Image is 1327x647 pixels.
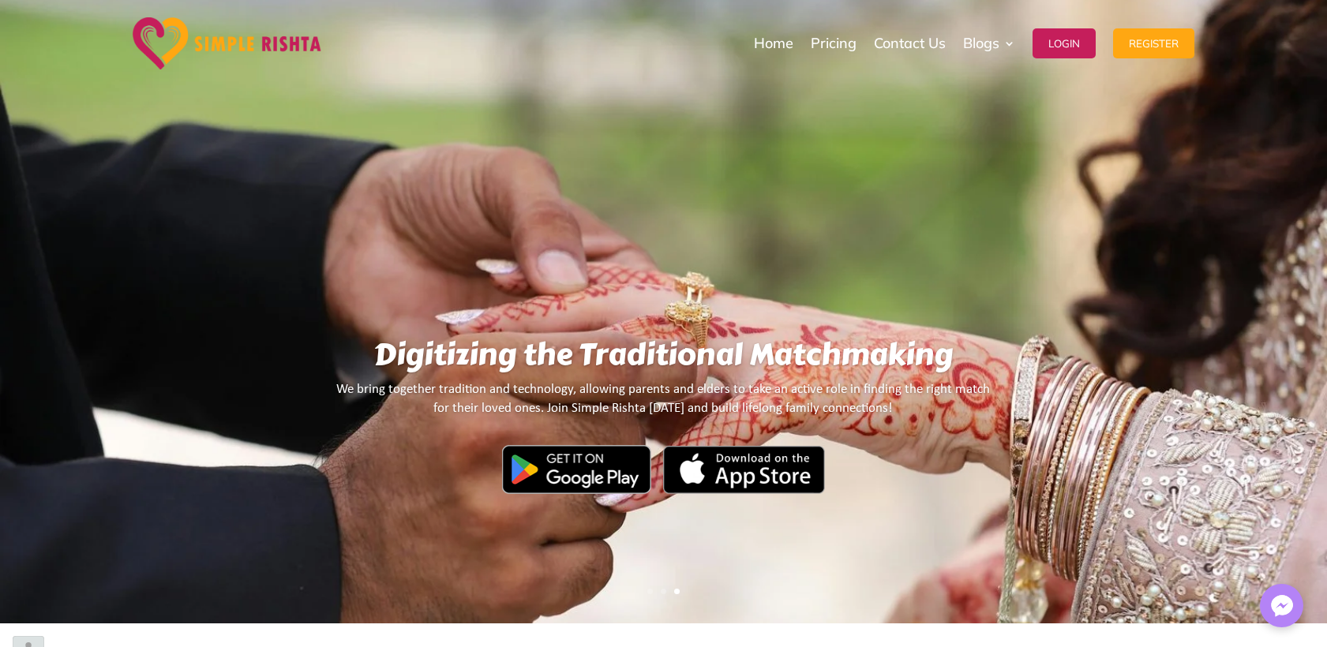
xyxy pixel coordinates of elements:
[1266,590,1298,622] img: Messenger
[647,589,653,594] a: 1
[754,4,793,83] a: Home
[335,380,992,500] : We bring together tradition and technology, allowing parents and elders to take an active role in...
[661,589,666,594] a: 2
[502,445,651,494] img: Google Play
[874,4,946,83] a: Contact Us
[1033,28,1096,58] button: Login
[1113,4,1194,83] a: Register
[963,4,1015,83] a: Blogs
[1033,4,1096,83] a: Login
[811,4,857,83] a: Pricing
[1113,28,1194,58] button: Register
[335,337,992,380] h1: Digitizing the Traditional Matchmaking
[674,589,680,594] a: 3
